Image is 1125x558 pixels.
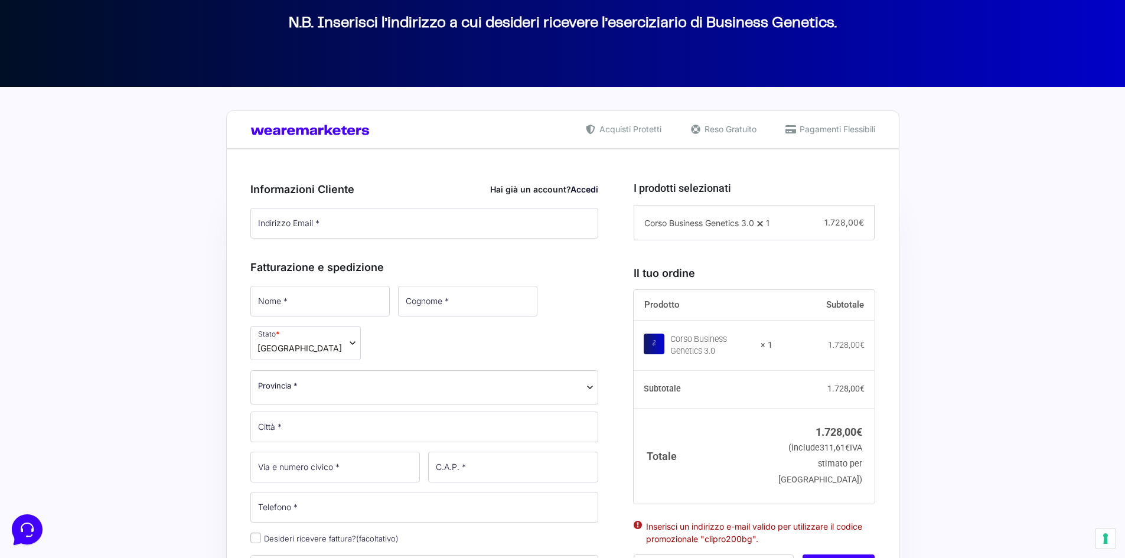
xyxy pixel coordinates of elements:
button: Aiuto [154,379,227,406]
bdi: 1.728,00 [816,426,862,438]
img: dark [57,66,80,90]
div: Hai già un account? [490,183,598,195]
a: Apri Centro Assistenza [126,146,217,156]
span: € [856,426,862,438]
button: Le tue preferenze relative al consenso per le tecnologie di tracciamento [1095,528,1116,549]
th: Prodotto [634,290,772,321]
span: Corso Business Genetics 3.0 [644,218,754,228]
iframe: Customerly Messenger Launcher [9,512,45,547]
button: Home [9,379,82,406]
span: € [860,384,865,393]
input: C.A.P. * [428,452,598,482]
span: Pagamenti Flessibili [797,123,875,135]
img: Corso Business Genetics 3.0 [644,334,664,354]
span: Acquisti Protetti [596,123,661,135]
h3: I prodotti selezionati [634,180,875,196]
span: € [859,217,864,227]
input: Nome * [250,286,390,316]
h3: Fatturazione e spedizione [250,259,599,275]
span: € [860,340,865,350]
span: Trova una risposta [19,146,92,156]
a: Accedi [570,184,598,194]
input: Desideri ricevere fattura?(facoltativo) [250,533,261,543]
button: Messaggi [82,379,155,406]
th: Subtotale [634,371,772,409]
h3: Il tuo ordine [634,265,875,281]
span: 311,61 [820,443,850,453]
p: Aiuto [182,396,199,406]
div: Corso Business Genetics 3.0 [670,334,753,357]
button: Inizia una conversazione [19,99,217,123]
span: Reso Gratuito [702,123,756,135]
span: (facoltativo) [356,534,399,543]
input: Via e numero civico * [250,452,420,482]
label: Desideri ricevere fattura? [250,534,399,543]
input: Cognome * [398,286,537,316]
input: Indirizzo Email * [250,208,599,239]
span: Italia [257,342,342,354]
span: Inizia una conversazione [77,106,174,116]
span: € [845,443,850,453]
img: dark [38,66,61,90]
input: Cerca un articolo... [27,172,193,184]
h2: Ciao da Marketers 👋 [9,9,198,28]
span: 1.728,00 [824,217,864,227]
input: Telefono * [250,492,599,523]
th: Totale [634,408,772,503]
span: Stato [250,326,361,360]
span: 1 [766,218,769,228]
strong: × 1 [761,340,772,351]
small: (include IVA stimato per [GEOGRAPHIC_DATA]) [778,443,862,485]
span: Le tue conversazioni [19,47,100,57]
bdi: 1.728,00 [827,384,865,393]
p: N.B. Inserisci l’indirizzo a cui desideri ricevere l’eserciziario di Business Genetics. [232,23,894,24]
p: Messaggi [102,396,134,406]
h3: Informazioni Cliente [250,181,599,197]
span: Provincia [250,370,599,404]
input: Città * [250,412,599,442]
img: dark [19,66,43,90]
th: Subtotale [772,290,875,321]
bdi: 1.728,00 [828,340,865,350]
p: Home [35,396,56,406]
span: Provincia * [258,380,298,392]
li: Inserisci un indirizzo e-mail valido per utilizzare il codice promozionale "clipro200bg". [646,520,862,545]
